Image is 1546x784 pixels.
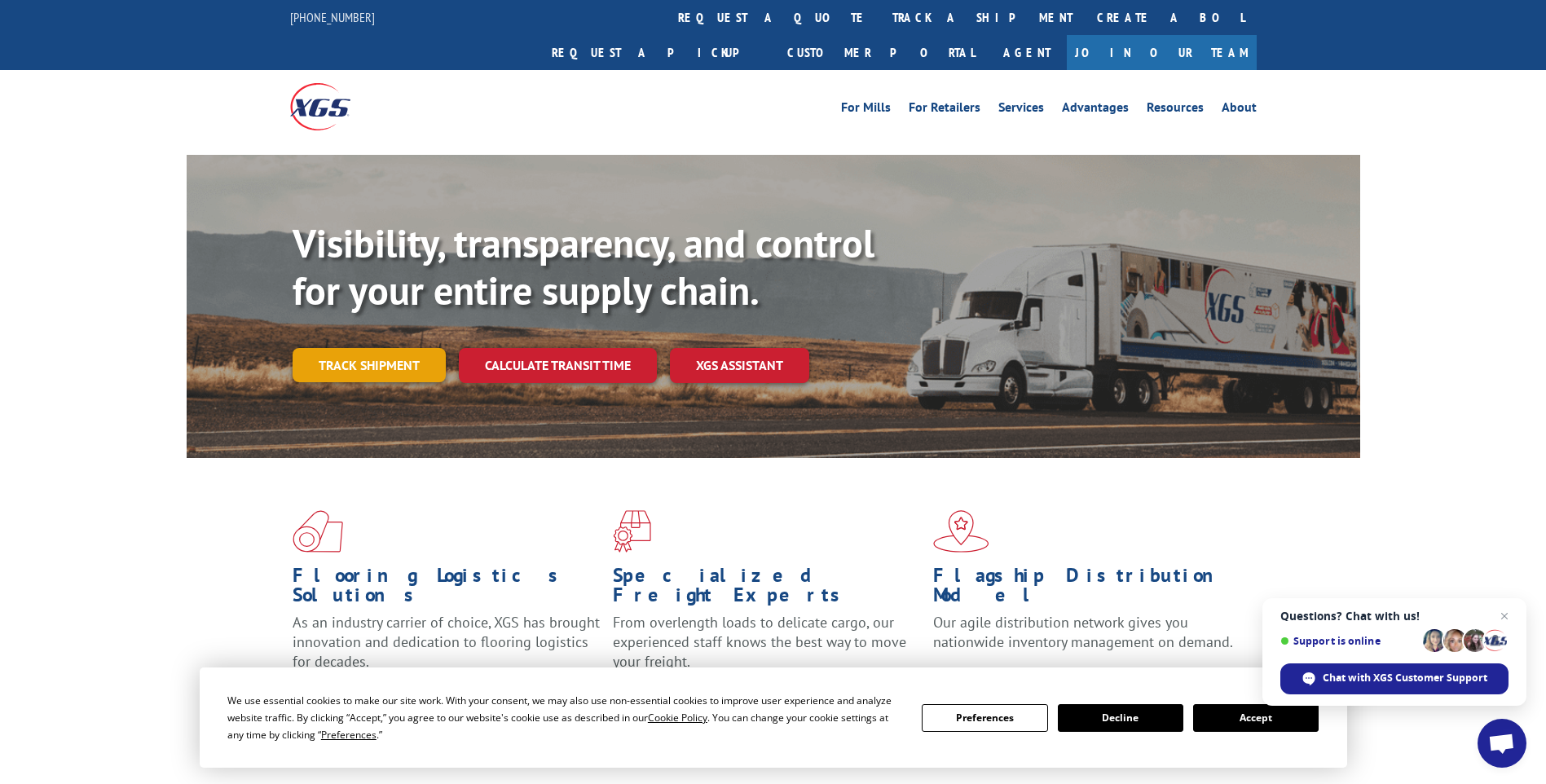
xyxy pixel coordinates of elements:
[998,101,1044,119] a: Services
[293,613,600,671] span: As an industry carrier of choice, XGS has brought innovation and dedication to flooring logistics...
[200,667,1347,768] div: Cookie Consent Prompt
[321,728,377,742] span: Preferences
[987,35,1067,70] a: Agent
[293,348,446,382] a: Track shipment
[1058,704,1183,732] button: Decline
[227,692,902,743] div: We use essential cookies to make our site work. With your consent, we may also use non-essential ...
[933,566,1241,613] h1: Flagship Distribution Model
[909,101,980,119] a: For Retailers
[933,510,989,553] img: xgs-icon-flagship-distribution-model-red
[1280,663,1509,694] div: Chat with XGS Customer Support
[1280,635,1417,647] span: Support is online
[933,667,1136,685] a: Learn More >
[1193,704,1319,732] button: Accept
[841,101,891,119] a: For Mills
[613,613,921,685] p: From overlength loads to delicate cargo, our experienced staff knows the best way to move your fr...
[1280,610,1509,623] span: Questions? Chat with us!
[293,510,343,553] img: xgs-icon-total-supply-chain-intelligence-red
[293,566,601,613] h1: Flooring Logistics Solutions
[1478,719,1526,768] div: Open chat
[1062,101,1129,119] a: Advantages
[648,711,707,725] span: Cookie Policy
[290,9,375,25] a: [PHONE_NUMBER]
[1323,671,1487,685] span: Chat with XGS Customer Support
[613,510,651,553] img: xgs-icon-focused-on-flooring-red
[775,35,987,70] a: Customer Portal
[1067,35,1257,70] a: Join Our Team
[540,35,775,70] a: Request a pickup
[1147,101,1204,119] a: Resources
[459,348,657,383] a: Calculate transit time
[933,613,1233,651] span: Our agile distribution network gives you nationwide inventory management on demand.
[1495,606,1514,626] span: Close chat
[670,348,809,383] a: XGS ASSISTANT
[1222,101,1257,119] a: About
[922,704,1047,732] button: Preferences
[293,218,874,315] b: Visibility, transparency, and control for your entire supply chain.
[613,566,921,613] h1: Specialized Freight Experts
